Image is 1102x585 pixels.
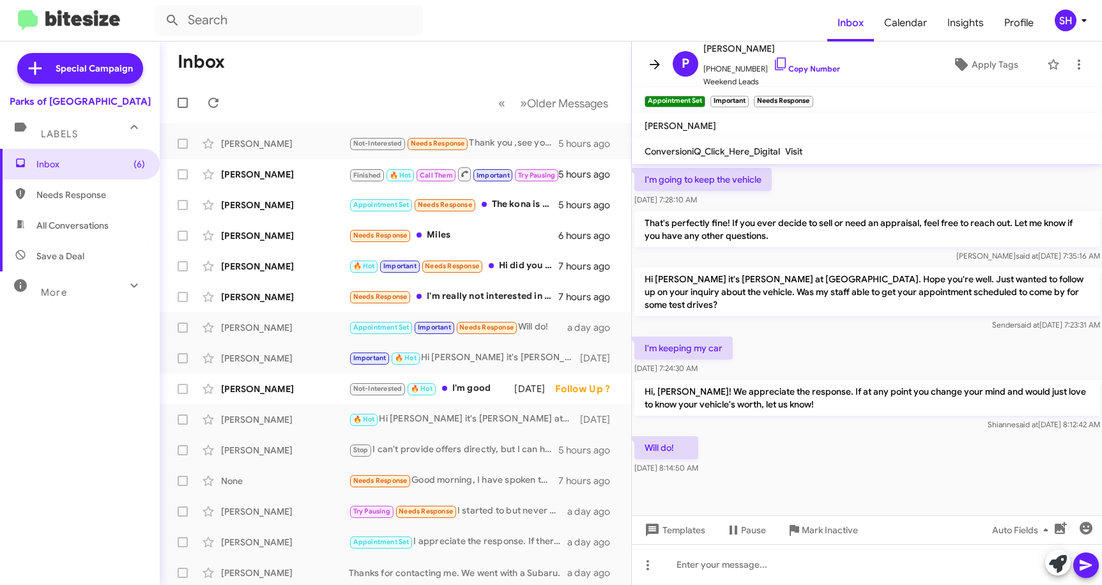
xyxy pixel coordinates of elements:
[349,289,558,304] div: I'm really not interested in starting over with payments that would be most likely higher payment...
[17,53,143,84] a: Special Campaign
[353,507,390,515] span: Try Pausing
[221,566,349,579] div: [PERSON_NAME]
[353,323,409,331] span: Appointment Set
[827,4,874,42] a: Inbox
[716,519,776,542] button: Pause
[399,507,453,515] span: Needs Response
[349,566,567,579] div: Thanks for contacting me. We went with a Subaru.
[1044,10,1088,31] button: SH
[221,475,349,487] div: None
[349,197,558,212] div: The kona is way to small
[491,90,513,116] button: Previous
[518,171,555,179] span: Try Pausing
[178,52,225,72] h1: Inbox
[634,380,1100,416] p: Hi, [PERSON_NAME]! We appreciate the response. If at any point you change your mind and would jus...
[349,351,578,365] div: Hi [PERSON_NAME] it's [PERSON_NAME] at [GEOGRAPHIC_DATA]. Hope you're well. Just wanted to follow...
[773,64,840,73] a: Copy Number
[703,56,840,75] span: [PHONE_NUMBER]
[349,443,558,457] div: I can't provide offers directly, but I can help you set up an appointment to assess your Venue an...
[634,436,698,459] p: Will do!
[349,473,558,488] div: Good morning, I have spoken to two of your salespeople and told them that I may be interested in ...
[221,199,349,211] div: [PERSON_NAME]
[353,171,381,179] span: Finished
[703,41,840,56] span: [PERSON_NAME]
[349,535,567,549] div: I appreciate the response. If there's anything we can do to earn your business please let us know.
[1015,251,1037,261] span: said at
[349,504,567,519] div: I started to but never heard back on if they could get me into it or not
[349,259,558,273] div: Hi did you get the numbers for me ?
[349,166,558,182] div: Inbound Call
[418,323,451,331] span: Important
[1016,320,1039,330] span: said at
[353,292,408,301] span: Needs Response
[710,96,749,107] small: Important
[221,291,349,303] div: [PERSON_NAME]
[221,352,349,365] div: [PERSON_NAME]
[349,320,567,335] div: Will do!
[634,363,698,373] span: [DATE] 7:24:30 AM
[512,90,616,116] button: Next
[991,320,1099,330] span: Sender [DATE] 7:23:31 AM
[56,62,133,75] span: Special Campaign
[682,54,689,74] span: P
[383,262,417,270] span: Important
[634,195,697,204] span: [DATE] 7:28:10 AM
[578,352,621,365] div: [DATE]
[754,96,813,107] small: Needs Response
[741,519,766,542] span: Pause
[353,201,409,209] span: Appointment Set
[994,4,1044,42] a: Profile
[520,95,527,111] span: »
[390,171,411,179] span: 🔥 Hot
[353,476,408,485] span: Needs Response
[567,505,621,518] div: a day ago
[221,444,349,457] div: [PERSON_NAME]
[1015,420,1037,429] span: said at
[558,229,620,242] div: 6 hours ago
[459,323,514,331] span: Needs Response
[634,168,772,191] p: I'm going to keep the vehicle
[956,251,1099,261] span: [PERSON_NAME] [DATE] 7:35:16 AM
[221,260,349,273] div: [PERSON_NAME]
[645,96,705,107] small: Appointment Set
[558,291,620,303] div: 7 hours ago
[221,229,349,242] div: [PERSON_NAME]
[353,446,369,454] span: Stop
[776,519,868,542] button: Mark Inactive
[555,383,620,395] div: Follow Up ?
[36,188,145,201] span: Needs Response
[41,128,78,140] span: Labels
[645,146,780,157] span: ConversioniQ_Click_Here_Digital
[703,75,840,88] span: Weekend Leads
[411,139,465,148] span: Needs Response
[353,415,375,423] span: 🔥 Hot
[36,219,109,232] span: All Conversations
[353,262,375,270] span: 🔥 Hot
[567,566,621,579] div: a day ago
[874,4,937,42] a: Calendar
[221,505,349,518] div: [PERSON_NAME]
[527,96,608,110] span: Older Messages
[514,383,555,395] div: [DATE]
[349,228,558,243] div: Miles
[349,136,558,151] div: Thank you ,see you soon to get my truck serviced
[785,146,802,157] span: Visit
[425,262,479,270] span: Needs Response
[634,211,1100,247] p: That's perfectly fine! If you ever decide to sell or need an appraisal, feel free to reach out. L...
[578,413,621,426] div: [DATE]
[353,538,409,546] span: Appointment Set
[221,321,349,334] div: [PERSON_NAME]
[632,519,716,542] button: Templates
[498,95,505,111] span: «
[558,444,620,457] div: 5 hours ago
[634,268,1100,316] p: Hi [PERSON_NAME] it's [PERSON_NAME] at [GEOGRAPHIC_DATA]. Hope you're well. Just wanted to follow...
[353,384,402,393] span: Not-Interested
[36,158,145,171] span: Inbox
[634,463,698,473] span: [DATE] 8:14:50 AM
[134,158,145,171] span: (6)
[221,536,349,549] div: [PERSON_NAME]
[937,4,994,42] a: Insights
